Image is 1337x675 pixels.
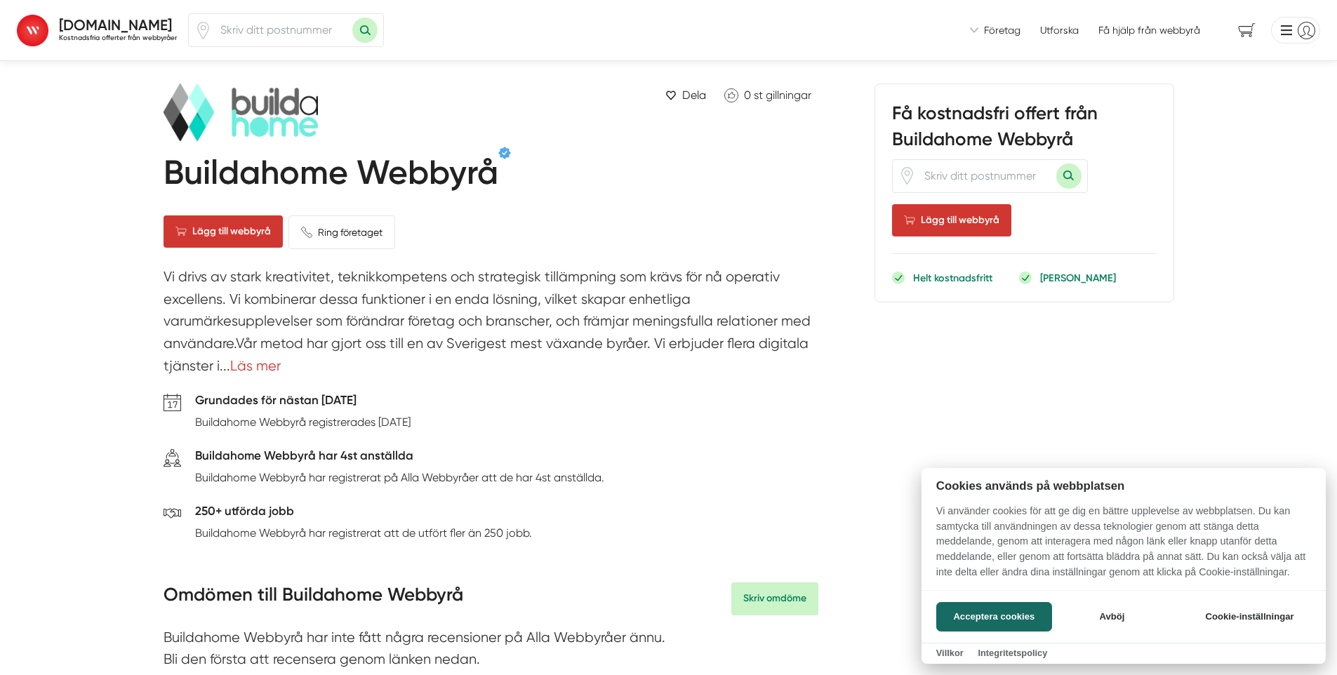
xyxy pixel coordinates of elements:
[978,648,1047,658] a: Integritetspolicy
[1188,602,1311,631] button: Cookie-inställningar
[922,479,1326,493] h2: Cookies används på webbplatsen
[1056,602,1168,631] button: Avböj
[922,504,1326,589] p: Vi använder cookies för att ge dig en bättre upplevelse av webbplatsen. Du kan samtycka till anvä...
[936,602,1052,631] button: Acceptera cookies
[936,648,964,658] a: Villkor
